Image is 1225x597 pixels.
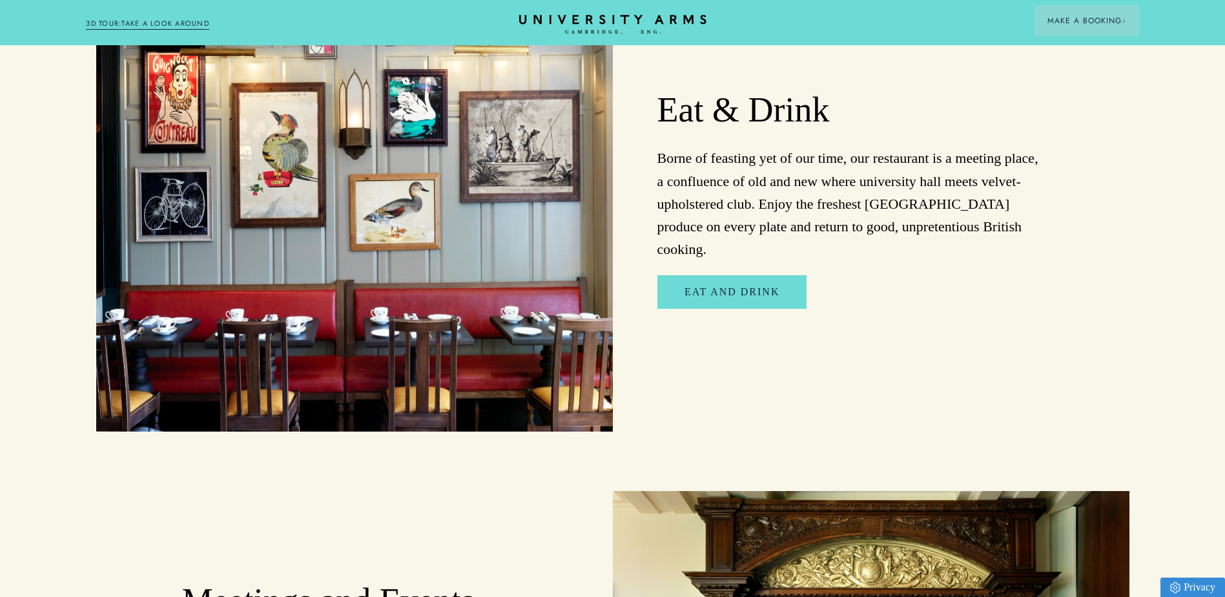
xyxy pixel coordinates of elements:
h2: Eat & Drink [657,89,1044,132]
a: Privacy [1160,578,1225,597]
a: 3D TOUR:TAKE A LOOK AROUND [86,18,209,30]
p: Borne of feasting yet of our time, our restaurant is a meeting place, a confluence of old and new... [657,147,1044,260]
a: Eat and Drink [657,275,807,309]
img: Arrow icon [1122,19,1126,23]
button: Make a BookingArrow icon [1035,5,1139,36]
a: Home [519,15,706,35]
img: Privacy [1170,582,1180,593]
span: Make a Booking [1047,15,1126,26]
